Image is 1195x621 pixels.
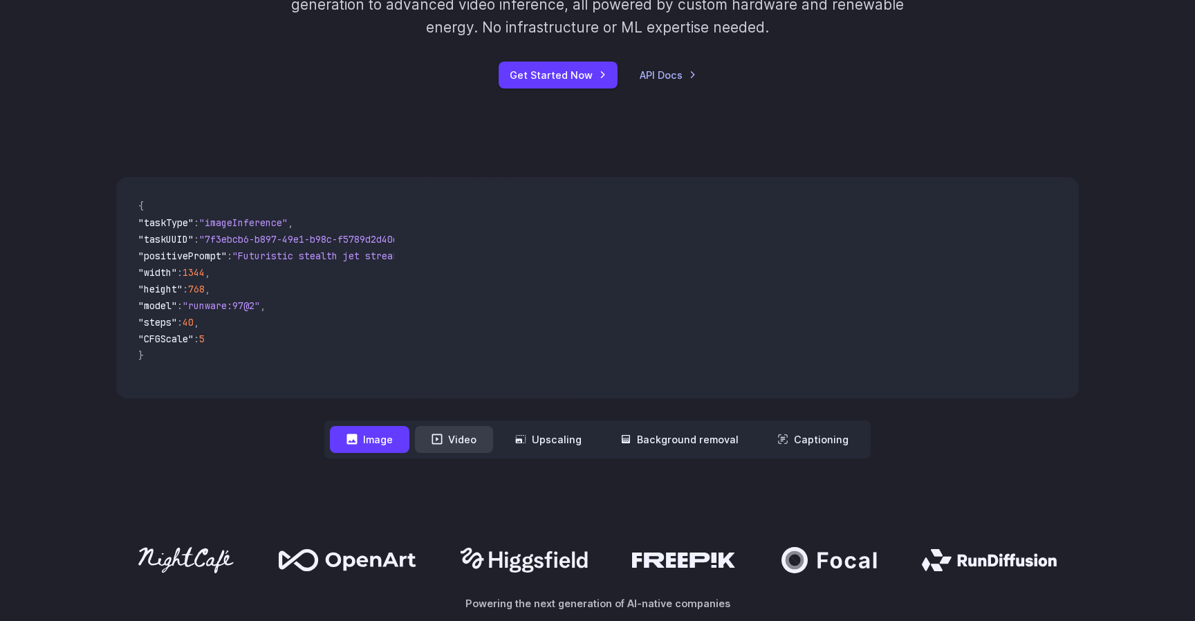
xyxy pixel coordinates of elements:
[604,426,755,453] button: Background removal
[138,216,194,229] span: "taskType"
[260,299,266,312] span: ,
[199,216,288,229] span: "imageInference"
[138,349,144,362] span: }
[499,62,618,89] a: Get Started Now
[199,333,205,345] span: 5
[183,299,260,312] span: "runware:97@2"
[177,299,183,312] span: :
[415,426,493,453] button: Video
[194,333,199,345] span: :
[194,216,199,229] span: :
[138,316,177,328] span: "steps"
[640,67,696,83] a: API Docs
[183,266,205,279] span: 1344
[177,266,183,279] span: :
[194,233,199,245] span: :
[288,216,293,229] span: ,
[138,283,183,295] span: "height"
[330,426,409,453] button: Image
[499,426,598,453] button: Upscaling
[227,250,232,262] span: :
[138,233,194,245] span: "taskUUID"
[138,299,177,312] span: "model"
[116,595,1079,611] p: Powering the next generation of AI-native companies
[761,426,865,453] button: Captioning
[138,266,177,279] span: "width"
[205,283,210,295] span: ,
[205,266,210,279] span: ,
[188,283,205,295] span: 768
[194,316,199,328] span: ,
[138,333,194,345] span: "CFGScale"
[232,250,736,262] span: "Futuristic stealth jet streaking through a neon-lit cityscape with glowing purple exhaust"
[183,316,194,328] span: 40
[183,283,188,295] span: :
[138,250,227,262] span: "positivePrompt"
[138,200,144,212] span: {
[199,233,409,245] span: "7f3ebcb6-b897-49e1-b98c-f5789d2d40d7"
[177,316,183,328] span: :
